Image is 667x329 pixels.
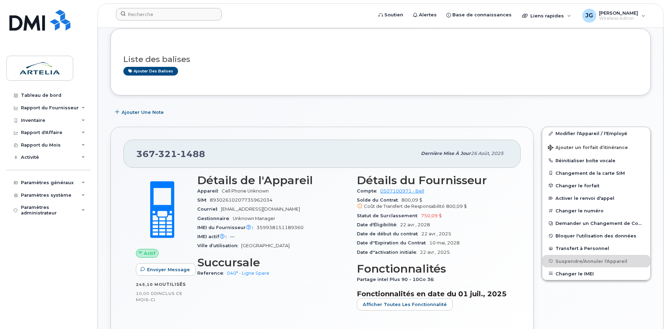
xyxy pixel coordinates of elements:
[197,188,222,194] span: Appareil
[221,206,300,212] span: [EMAIL_ADDRESS][DOMAIN_NAME]
[136,263,196,276] button: Envoyer Message
[144,250,155,257] span: Actif
[155,149,177,159] span: 321
[419,11,437,18] span: Alertes
[357,174,508,187] h3: Détails du Fournisseur
[599,16,638,21] span: Wireless Admin
[197,174,348,187] h3: Détails de l'Appareil
[357,298,453,311] button: Afficher Toutes les Fonctionnalité
[471,151,504,156] span: 26 août, 2025
[542,127,650,140] a: Modifier l'Appareil / l'Employé
[542,242,650,254] button: Transfert à Personnel
[227,271,269,276] a: 040* - Ligne Spare
[542,154,650,167] button: Réinitialiser boîte vocale
[420,250,450,255] span: 22 avr., 2025
[357,222,400,227] span: Date d'Éligibilité
[197,256,348,269] h3: Succursale
[177,149,205,159] span: 1488
[542,217,650,229] button: Demander un Changement de Compte
[363,301,447,308] span: Afficher Toutes les Fonctionnalité
[136,282,162,287] span: 245,10 Mo
[122,109,164,116] span: Ajouter une Note
[400,222,430,227] span: 22 avr., 2028
[197,234,230,239] span: IMEI actif
[116,8,222,21] input: Recherche
[380,188,424,194] a: 0507100971 - Bell
[123,67,178,76] a: Ajouter des balises
[357,197,508,210] span: 800,09 $
[542,167,650,179] button: Changement de la carte SIM
[136,291,157,296] span: 10,00 Go
[542,204,650,217] button: Changer le numéro
[210,197,273,203] span: 89302610207735962034
[197,197,210,203] span: SIM
[197,243,241,248] span: Ville d’utilisation
[197,216,233,221] span: Gestionnaire
[517,9,576,23] div: Liens rapides
[599,10,638,16] span: [PERSON_NAME]
[136,291,183,302] span: inclus ce mois-ci
[357,240,429,245] span: Date d''Expiration du Contrat
[357,188,380,194] span: Compte
[542,192,650,204] button: Activer le renvoi d'appel
[197,206,221,212] span: Courriel
[429,240,460,245] span: 10 mai, 2028
[542,140,650,154] button: Ajouter un forfait d’itinérance
[442,8,516,22] a: Base de connaissances
[585,11,593,20] span: JG
[357,290,508,298] h3: Fonctionnalités en date du 01 juil., 2025
[577,9,650,23] div: Justin Gauthier
[530,13,564,18] span: Liens rapides
[147,266,190,273] span: Envoyer Message
[421,213,442,218] span: 750,09 $
[357,197,401,203] span: Solde du Contrat
[548,145,628,151] span: Ajouter un forfait d’itinérance
[542,179,650,192] button: Changer le forfait
[241,243,290,248] span: [GEOGRAPHIC_DATA]
[357,213,421,218] span: Statut de Surclassement
[555,183,599,188] span: Changer le forfait
[357,231,421,236] span: Date de début du contrat
[384,11,403,18] span: Soutien
[256,225,304,230] span: 359938151189360
[162,282,186,287] span: utilisés
[357,263,508,275] h3: Fonctionnalités
[357,250,420,255] span: Date d''activation initiale
[136,149,205,159] span: 367
[230,234,235,239] span: —
[555,196,614,201] span: Activer le renvoi d'appel
[542,255,650,267] button: Suspendre/Annuler l'Appareil
[452,11,512,18] span: Base de connaissances
[233,216,275,221] span: Unknown Manager
[542,267,650,280] button: Changer le IMEI
[408,8,442,22] a: Alertes
[446,204,467,209] span: 800,09 $
[123,55,638,64] h3: Liste des balises
[542,229,650,242] button: Bloquer l'utilisation des données
[421,151,471,156] span: Dernière mise à jour
[197,271,227,276] span: Reference
[357,277,437,282] span: Partage intel Plus 90 - 10Go 36
[374,8,408,22] a: Soutien
[110,106,170,118] button: Ajouter une Note
[421,231,451,236] span: 22 avr., 2025
[364,204,445,209] span: Coût de Transfert de Responsabilité
[222,188,269,194] span: Cell Phone Unknown
[197,225,256,230] span: IMEI du Fournisseur
[555,258,627,264] span: Suspendre/Annuler l'Appareil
